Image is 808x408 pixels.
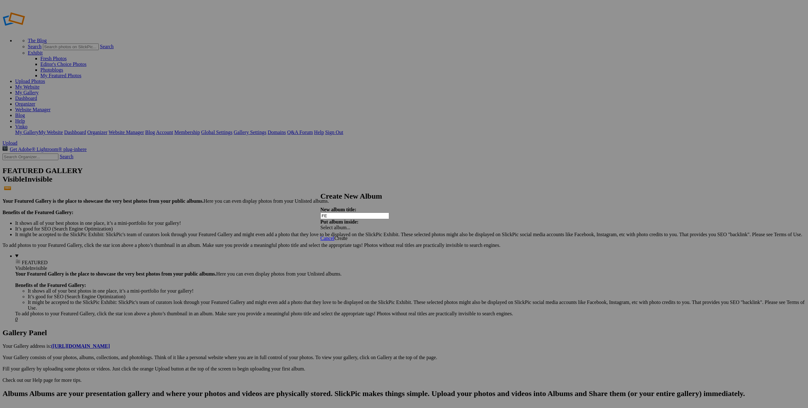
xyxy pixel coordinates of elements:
a: Cancel [320,236,334,241]
h2: Create New Album [320,192,488,201]
strong: Put album inside: [320,219,359,224]
span: Select album... [320,225,350,230]
span: Create [334,236,348,241]
strong: New album title: [320,207,356,212]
